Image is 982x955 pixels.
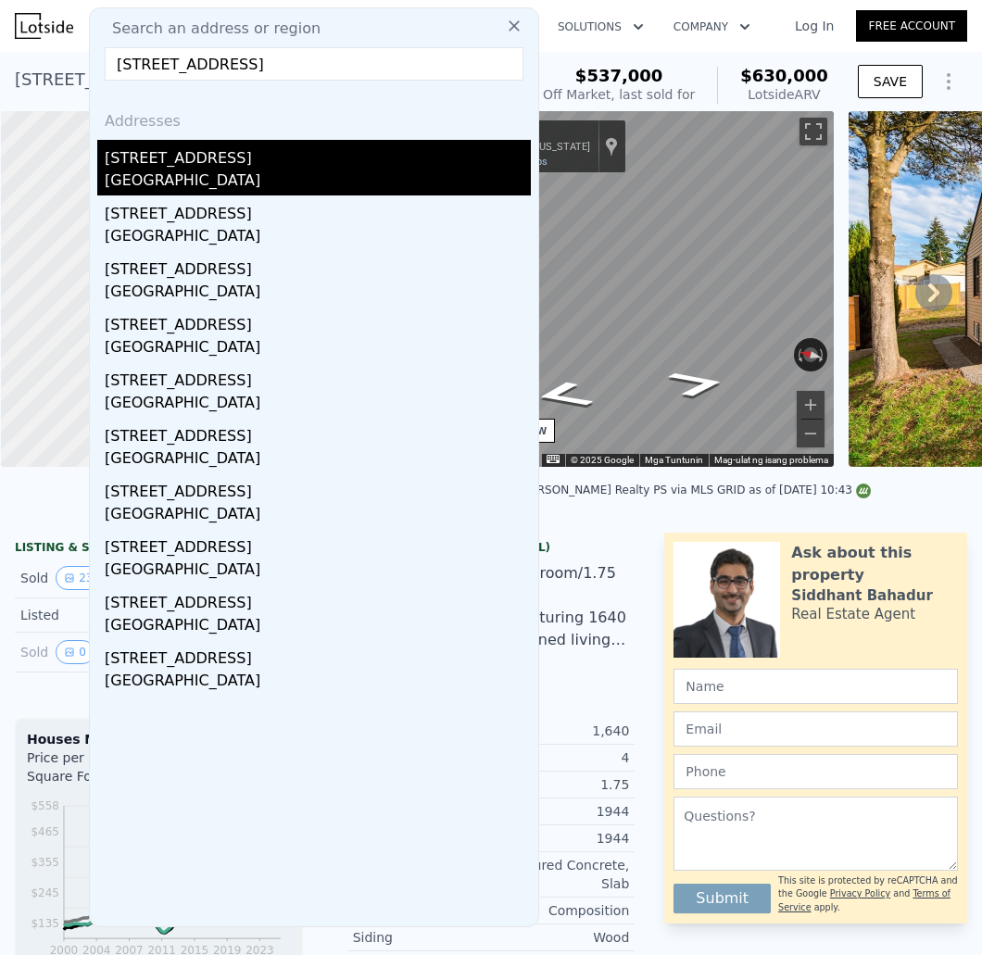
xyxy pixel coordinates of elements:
[543,10,659,44] button: Solutions
[20,606,141,624] div: Listed
[508,374,618,415] path: Magpahilagang-kanluran, Renton Ave S
[15,67,495,93] div: [STREET_ADDRESS] , [PERSON_NAME]-Skyway , WA 98178
[605,136,618,157] a: Ipakita ang lokasyon sa mapa
[105,225,531,251] div: [GEOGRAPHIC_DATA]
[105,447,531,473] div: [GEOGRAPHIC_DATA]
[773,17,856,35] a: Log In
[797,420,825,447] button: Mag-zoom out
[645,455,703,465] a: Mga Tuntunin (bubukas sa bagong tab)
[353,928,491,947] div: Siding
[31,917,59,930] tspan: $135
[818,338,828,371] button: I-rotate pa-clockwise
[674,669,958,704] input: Name
[930,63,967,100] button: Show Options
[830,888,890,898] a: Privacy Policy
[56,640,94,664] button: View historical data
[740,66,828,85] span: $630,000
[20,640,141,664] div: Sold
[740,85,828,104] div: Lotside ARV
[105,529,531,559] div: [STREET_ADDRESS]
[425,111,835,467] div: Street View
[797,391,825,419] button: Mag-zoom in
[105,418,531,447] div: [STREET_ADDRESS]
[105,392,531,418] div: [GEOGRAPHIC_DATA]
[491,829,629,848] div: 1944
[56,566,101,590] button: View historical data
[791,586,932,605] div: Siddhant Bahadur
[674,884,771,913] button: Submit
[105,670,531,696] div: [GEOGRAPHIC_DATA]
[105,503,531,529] div: [GEOGRAPHIC_DATA]
[105,614,531,640] div: [GEOGRAPHIC_DATA]
[105,140,531,170] div: [STREET_ADDRESS]
[794,338,804,371] button: I-rotate pa-counterclockwise
[791,605,915,623] div: Real Estate Agent
[105,473,531,503] div: [STREET_ADDRESS]
[674,754,958,789] input: Phone
[659,10,765,44] button: Company
[15,540,303,559] div: LISTING & SALE HISTORY
[778,888,951,911] a: Terms of Service
[491,928,629,947] div: Wood
[97,95,531,140] div: Addresses
[31,886,59,899] tspan: $245
[31,856,59,869] tspan: $355
[491,748,629,767] div: 4
[491,775,629,794] div: 1.75
[491,901,629,920] div: Composition
[27,730,291,748] div: Houses Median Sale
[858,65,923,98] button: SAVE
[105,362,531,392] div: [STREET_ADDRESS]
[105,584,531,614] div: [STREET_ADDRESS]
[15,13,73,39] img: Lotside
[283,484,871,496] div: Listing courtesy of NWMLS (#1717626) and [PERSON_NAME] Realty PS via MLS GRID as of [DATE] 10:43
[491,856,629,893] div: Poured Concrete, Slab
[97,18,321,40] span: Search an address or region
[778,874,958,914] div: This site is protected by reCAPTCHA and the Google and apply.
[543,85,695,104] div: Off Market, last sold for
[714,455,828,465] a: Mag-ulat ng isang problema
[105,640,531,670] div: [STREET_ADDRESS]
[105,307,531,336] div: [STREET_ADDRESS]
[643,363,750,404] path: Magpatimog-silangan, Renton Ave S
[799,118,827,145] button: I-toggle ang fullscreen view
[674,711,958,747] input: Email
[27,748,158,797] div: Price per Square Foot
[105,47,523,81] input: Enter an address, city, region, neighborhood or zip code
[793,344,829,366] button: I-reset ang view
[856,10,967,42] a: Free Account
[105,170,531,195] div: [GEOGRAPHIC_DATA]
[31,825,59,838] tspan: $465
[425,111,835,467] div: Mapa
[31,799,59,812] tspan: $558
[105,195,531,225] div: [STREET_ADDRESS]
[575,66,663,85] span: $537,000
[105,336,531,362] div: [GEOGRAPHIC_DATA]
[856,484,871,498] img: NWMLS Logo
[791,542,958,586] div: Ask about this property
[547,455,560,463] button: Mga keyboard shortcut
[491,802,629,821] div: 1944
[571,455,634,465] span: © 2025 Google
[105,559,531,584] div: [GEOGRAPHIC_DATA]
[491,722,629,740] div: 1,640
[20,566,141,590] div: Sold
[105,281,531,307] div: [GEOGRAPHIC_DATA]
[105,251,531,281] div: [STREET_ADDRESS]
